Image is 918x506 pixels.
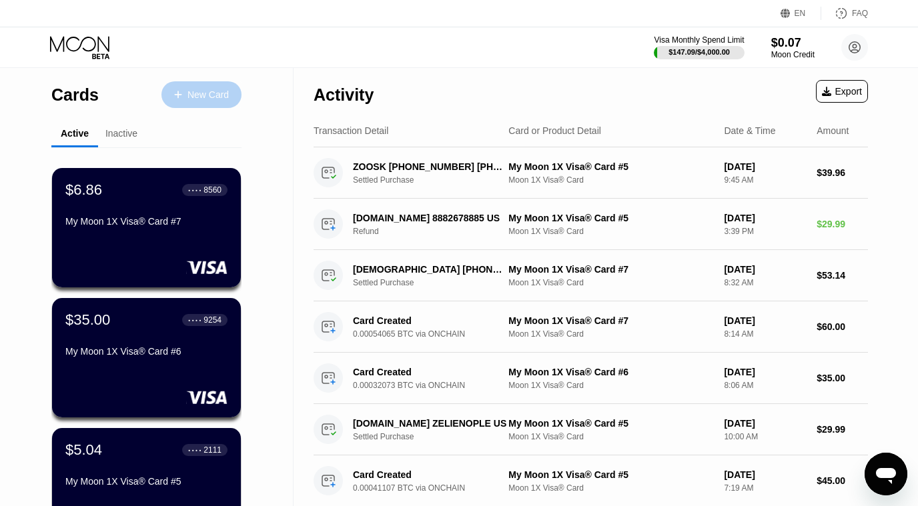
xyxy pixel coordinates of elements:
div: $35.00● ● ● ●9254My Moon 1X Visa® Card #6 [52,298,241,417]
div: $147.09 / $4,000.00 [668,48,730,56]
div: [DATE] [724,213,806,223]
div: EN [795,9,806,18]
div: 0.00041107 BTC via ONCHAIN [353,483,519,493]
div: Inactive [105,128,137,139]
div: Refund [353,227,519,236]
div: Moon 1X Visa® Card [508,483,713,493]
div: $0.07 [771,36,815,50]
div: My Moon 1X Visa® Card #5 [508,418,713,429]
div: ● ● ● ● [188,448,201,452]
div: My Moon 1X Visa® Card #7 [65,216,227,227]
div: Card Created [353,367,507,377]
div: Export [822,86,862,97]
div: ZOOSK [PHONE_NUMBER] [PHONE_NUMBER] USSettled PurchaseMy Moon 1X Visa® Card #5Moon 1X Visa® Card[... [314,147,868,199]
div: New Card [187,89,229,101]
div: 0.00054065 BTC via ONCHAIN [353,329,519,339]
div: 8:32 AM [724,278,806,287]
div: Visa Monthly Spend Limit$147.09/$4,000.00 [654,35,744,59]
div: My Moon 1X Visa® Card #5 [508,213,713,223]
div: Card Created0.00054065 BTC via ONCHAINMy Moon 1X Visa® Card #7Moon 1X Visa® Card[DATE]8:14 AM$60.00 [314,301,868,353]
div: $29.99 [817,219,868,229]
div: 9:45 AM [724,175,806,185]
div: 9254 [203,315,221,325]
div: My Moon 1X Visa® Card #5 [65,476,227,487]
div: ● ● ● ● [188,318,201,322]
div: Cards [51,85,99,105]
div: [DATE] [724,469,806,480]
div: [DATE] [724,161,806,172]
div: $0.07Moon Credit [771,36,815,59]
div: Activity [314,85,374,105]
div: Moon Credit [771,50,815,59]
div: My Moon 1X Visa® Card #7 [508,264,713,275]
div: 8560 [203,185,221,195]
div: 0.00032073 BTC via ONCHAIN [353,381,519,390]
div: $5.04 [65,441,102,459]
div: $35.00 [817,373,868,383]
div: ZOOSK [PHONE_NUMBER] [PHONE_NUMBER] US [353,161,507,172]
div: $35.00 [65,311,110,329]
div: [DATE] [724,367,806,377]
div: EN [781,7,821,20]
div: [DATE] [724,315,806,326]
iframe: Button to launch messaging window, conversation in progress [865,453,907,495]
div: Card Created [353,469,507,480]
div: ● ● ● ● [188,188,201,192]
div: $6.86● ● ● ●8560My Moon 1X Visa® Card #7 [52,168,241,287]
div: [DOMAIN_NAME] ZELIENOPLE US [353,418,507,429]
div: My Moon 1X Visa® Card #6 [65,346,227,357]
div: Settled Purchase [353,278,519,287]
div: 8:14 AM [724,329,806,339]
div: [DEMOGRAPHIC_DATA] [PHONE_NUMBER] US [353,264,507,275]
div: Active [61,128,89,139]
div: Date & Time [724,125,775,136]
div: [DOMAIN_NAME] ZELIENOPLE USSettled PurchaseMy Moon 1X Visa® Card #5Moon 1X Visa® Card[DATE]10:00 ... [314,404,868,455]
div: [DATE] [724,264,806,275]
div: FAQ [821,7,868,20]
div: Settled Purchase [353,432,519,441]
div: 8:06 AM [724,381,806,390]
div: My Moon 1X Visa® Card #6 [508,367,713,377]
div: $29.99 [817,424,868,435]
div: Moon 1X Visa® Card [508,278,713,287]
div: Settled Purchase [353,175,519,185]
div: Card Created0.00032073 BTC via ONCHAINMy Moon 1X Visa® Card #6Moon 1X Visa® Card[DATE]8:06 AM$35.00 [314,353,868,404]
div: Moon 1X Visa® Card [508,329,713,339]
div: FAQ [852,9,868,18]
div: Moon 1X Visa® Card [508,432,713,441]
div: My Moon 1X Visa® Card #7 [508,315,713,326]
div: Card or Product Detail [508,125,601,136]
div: Visa Monthly Spend Limit [654,35,744,45]
div: 2111 [203,445,221,455]
div: My Moon 1X Visa® Card #5 [508,161,713,172]
div: My Moon 1X Visa® Card #5 [508,469,713,480]
div: Moon 1X Visa® Card [508,227,713,236]
div: $6.86 [65,181,102,199]
div: Card Created [353,315,507,326]
div: Amount [817,125,849,136]
div: Moon 1X Visa® Card [508,175,713,185]
div: $60.00 [817,321,868,332]
div: $53.14 [817,270,868,281]
div: Export [816,80,868,103]
div: 10:00 AM [724,432,806,441]
div: [DATE] [724,418,806,429]
div: 7:19 AM [724,483,806,493]
div: Transaction Detail [314,125,388,136]
div: [DOMAIN_NAME] 8882678885 US [353,213,507,223]
div: [DOMAIN_NAME] 8882678885 USRefundMy Moon 1X Visa® Card #5Moon 1X Visa® Card[DATE]3:39 PM$29.99 [314,199,868,250]
div: Moon 1X Visa® Card [508,381,713,390]
div: [DEMOGRAPHIC_DATA] [PHONE_NUMBER] USSettled PurchaseMy Moon 1X Visa® Card #7Moon 1X Visa® Card[DA... [314,250,868,301]
div: $39.96 [817,167,868,178]
div: $45.00 [817,475,868,486]
div: 3:39 PM [724,227,806,236]
div: New Card [161,81,242,108]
